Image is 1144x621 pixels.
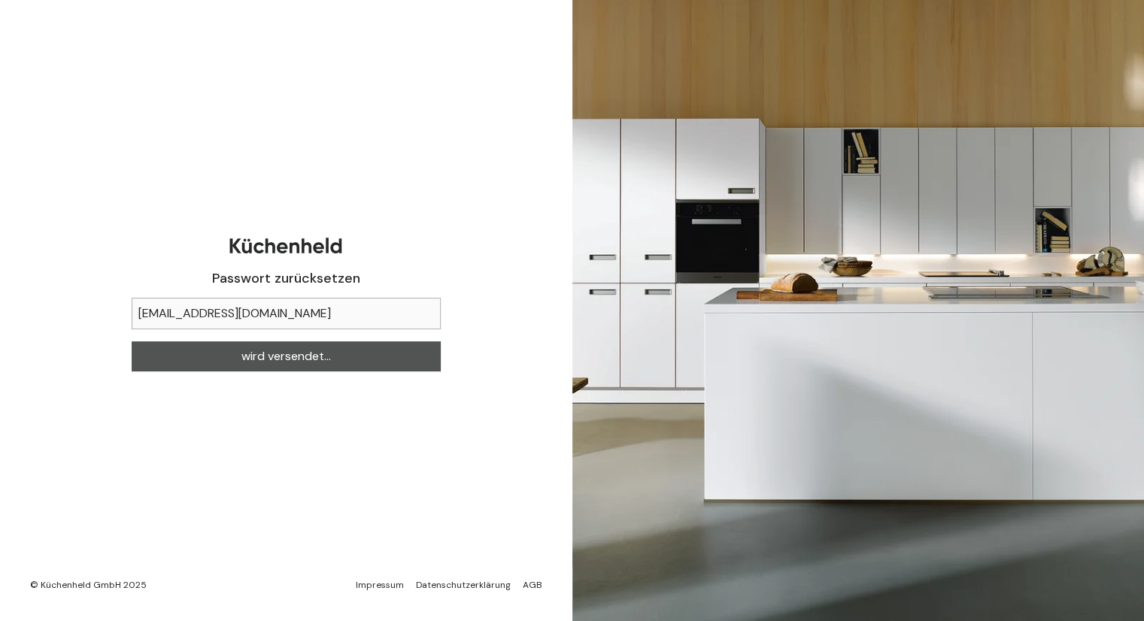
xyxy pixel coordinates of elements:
[523,579,542,591] a: AGB
[132,341,441,371] button: wird versendet...
[356,579,404,591] a: Impressum
[229,238,342,253] img: Kuechenheld logo
[132,298,441,329] input: Geben Sie bitte Ihre E-Mail Adresse ein
[30,579,147,591] div: © Küchenheld GmbH 2025
[241,347,331,365] span: wird versendet...
[132,268,441,289] h1: Passwort zurücksetzen
[416,579,511,591] a: Datenschutzerklärung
